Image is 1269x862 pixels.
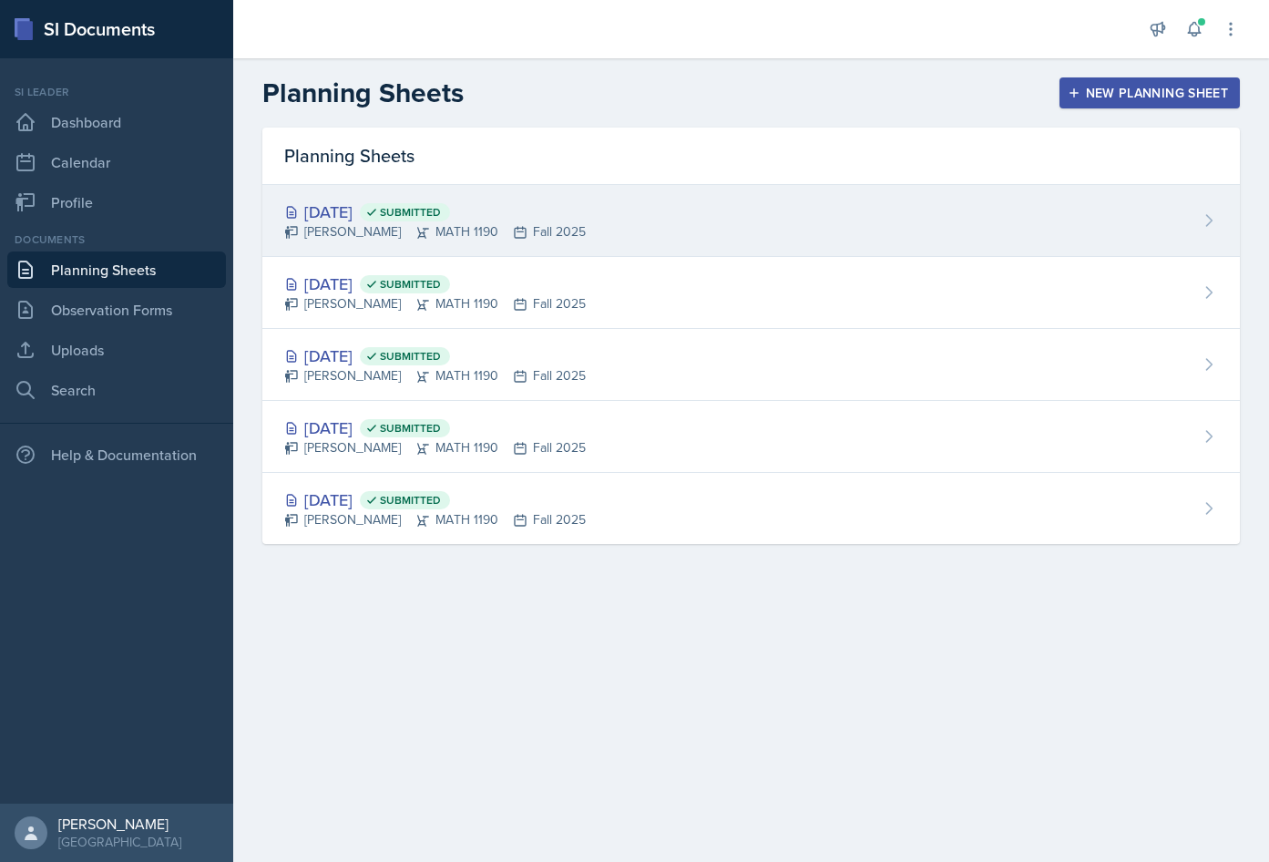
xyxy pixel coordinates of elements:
div: New Planning Sheet [1071,86,1228,100]
span: Submitted [380,421,441,436]
div: [DATE] [284,416,586,440]
div: [PERSON_NAME] MATH 1190 Fall 2025 [284,222,586,241]
div: [DATE] [284,344,586,368]
a: [DATE] Submitted [PERSON_NAME]MATH 1190Fall 2025 [262,257,1240,329]
div: Documents [7,231,226,248]
div: [DATE] [284,272,586,296]
div: [GEOGRAPHIC_DATA] [58,833,181,851]
span: Submitted [380,277,441,292]
a: [DATE] Submitted [PERSON_NAME]MATH 1190Fall 2025 [262,473,1240,544]
span: Submitted [380,349,441,364]
h2: Planning Sheets [262,77,464,109]
div: [DATE] [284,200,586,224]
div: [PERSON_NAME] [58,815,181,833]
a: Search [7,372,226,408]
div: Planning Sheets [262,128,1240,185]
div: Help & Documentation [7,436,226,473]
button: New Planning Sheet [1059,77,1240,108]
div: Si leader [7,84,226,100]
div: [DATE] [284,487,586,512]
div: [PERSON_NAME] MATH 1190 Fall 2025 [284,294,586,313]
span: Submitted [380,205,441,220]
a: Profile [7,184,226,221]
a: Dashboard [7,104,226,140]
div: [PERSON_NAME] MATH 1190 Fall 2025 [284,438,586,457]
div: [PERSON_NAME] MATH 1190 Fall 2025 [284,510,586,529]
a: [DATE] Submitted [PERSON_NAME]MATH 1190Fall 2025 [262,329,1240,401]
a: Calendar [7,144,226,180]
a: Planning Sheets [7,251,226,288]
a: Uploads [7,332,226,368]
div: [PERSON_NAME] MATH 1190 Fall 2025 [284,366,586,385]
span: Submitted [380,493,441,508]
a: [DATE] Submitted [PERSON_NAME]MATH 1190Fall 2025 [262,401,1240,473]
a: [DATE] Submitted [PERSON_NAME]MATH 1190Fall 2025 [262,185,1240,257]
a: Observation Forms [7,292,226,328]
